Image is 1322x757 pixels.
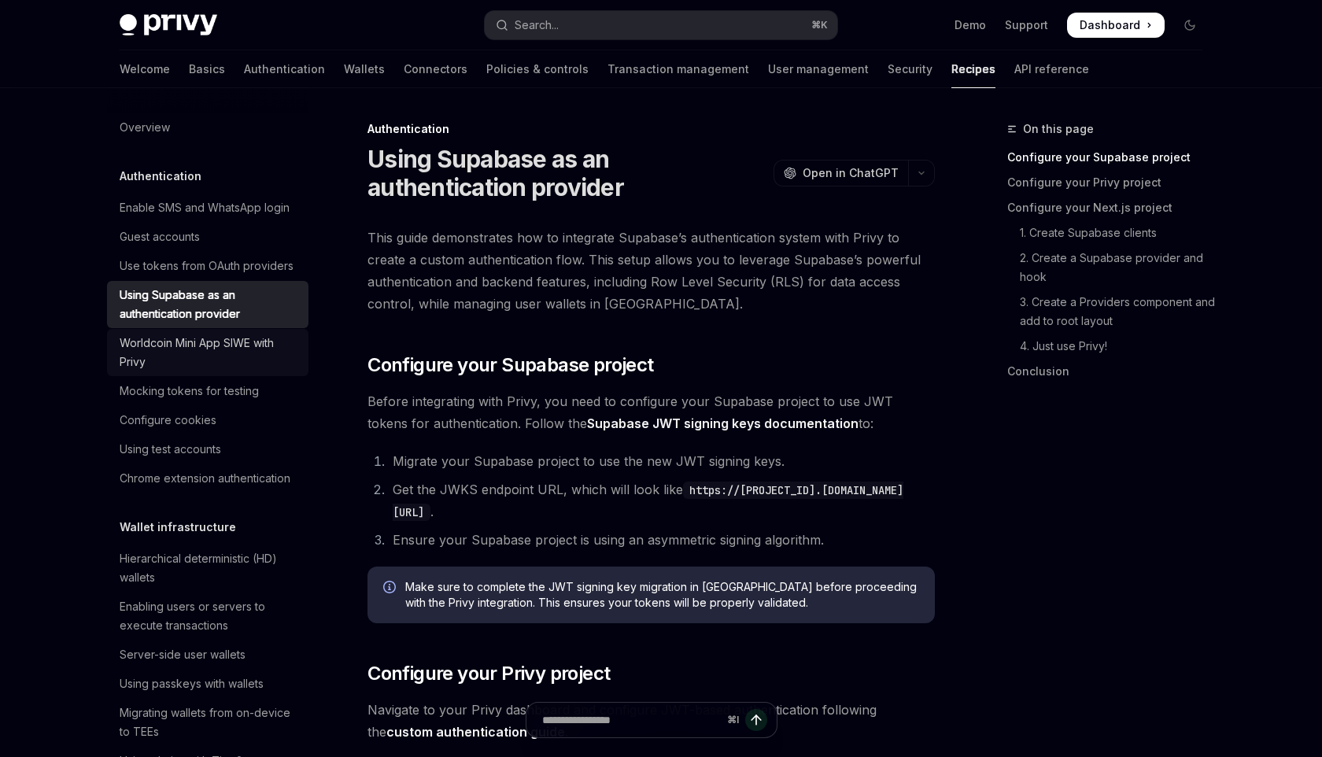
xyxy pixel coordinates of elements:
a: 1. Create Supabase clients [1007,220,1215,246]
div: Guest accounts [120,227,200,246]
h5: Authentication [120,167,201,186]
div: Worldcoin Mini App SIWE with Privy [120,334,299,371]
a: Security [888,50,932,88]
div: Enable SMS and WhatsApp login [120,198,290,217]
a: Policies & controls [486,50,589,88]
a: API reference [1014,50,1089,88]
a: Configure your Next.js project [1007,195,1215,220]
input: Ask a question... [542,703,721,737]
a: Hierarchical deterministic (HD) wallets [107,545,308,592]
span: Configure your Privy project [367,661,610,686]
div: Overview [120,118,170,137]
a: Connectors [404,50,467,88]
a: Demo [955,17,986,33]
a: Dashboard [1067,13,1165,38]
a: Guest accounts [107,223,308,251]
span: Dashboard [1080,17,1140,33]
a: Use tokens from OAuth providers [107,252,308,280]
a: Chrome extension authentication [107,464,308,493]
h5: Wallet infrastructure [120,518,236,537]
div: Configure cookies [120,411,216,430]
span: This guide demonstrates how to integrate Supabase’s authentication system with Privy to create a ... [367,227,935,315]
a: Using Supabase as an authentication provider [107,281,308,328]
div: Enabling users or servers to execute transactions [120,597,299,635]
svg: Info [383,581,399,596]
img: dark logo [120,14,217,36]
button: Open in ChatGPT [774,160,908,186]
a: Support [1005,17,1048,33]
div: Authentication [367,121,935,137]
a: 4. Just use Privy! [1007,334,1215,359]
div: Use tokens from OAuth providers [120,257,294,275]
div: Hierarchical deterministic (HD) wallets [120,549,299,587]
a: Authentication [244,50,325,88]
a: Transaction management [607,50,749,88]
li: Migrate your Supabase project to use the new JWT signing keys. [388,450,935,472]
a: Configure your Privy project [1007,170,1215,195]
div: Search... [515,16,559,35]
a: Enable SMS and WhatsApp login [107,194,308,222]
button: Toggle dark mode [1177,13,1202,38]
a: Migrating wallets from on-device to TEEs [107,699,308,746]
a: Overview [107,113,308,142]
div: Server-side user wallets [120,645,246,664]
a: Using test accounts [107,435,308,463]
a: Worldcoin Mini App SIWE with Privy [107,329,308,376]
h1: Using Supabase as an authentication provider [367,145,767,201]
div: Using Supabase as an authentication provider [120,286,299,323]
span: Configure your Supabase project [367,353,653,378]
div: Migrating wallets from on-device to TEEs [120,703,299,741]
button: Send message [745,709,767,731]
a: Configure cookies [107,406,308,434]
a: 3. Create a Providers component and add to root layout [1007,290,1215,334]
a: Recipes [951,50,995,88]
a: Supabase JWT signing keys documentation [587,415,859,432]
a: Server-side user wallets [107,641,308,669]
span: Open in ChatGPT [803,165,899,181]
a: Configure your Supabase project [1007,145,1215,170]
a: Enabling users or servers to execute transactions [107,593,308,640]
span: ⌘ K [811,19,828,31]
li: Ensure your Supabase project is using an asymmetric signing algorithm. [388,529,935,551]
button: Open search [485,11,837,39]
div: Using passkeys with wallets [120,674,264,693]
span: Make sure to complete the JWT signing key migration in [GEOGRAPHIC_DATA] before proceeding with t... [405,579,919,611]
span: Before integrating with Privy, you need to configure your Supabase project to use JWT tokens for ... [367,390,935,434]
a: Using passkeys with wallets [107,670,308,698]
a: 2. Create a Supabase provider and hook [1007,246,1215,290]
span: On this page [1023,120,1094,138]
div: Chrome extension authentication [120,469,290,488]
a: User management [768,50,869,88]
a: Mocking tokens for testing [107,377,308,405]
a: Basics [189,50,225,88]
div: Using test accounts [120,440,221,459]
a: Conclusion [1007,359,1215,384]
div: Mocking tokens for testing [120,382,259,401]
a: Wallets [344,50,385,88]
li: Get the JWKS endpoint URL, which will look like . [388,478,935,523]
a: Welcome [120,50,170,88]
